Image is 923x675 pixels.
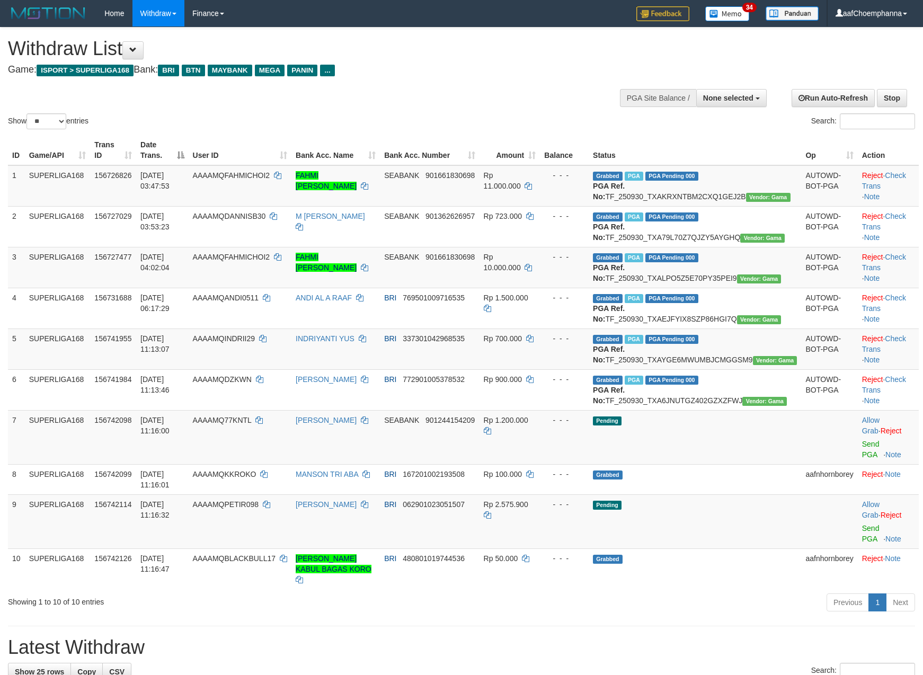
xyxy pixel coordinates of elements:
[8,165,25,207] td: 1
[208,65,252,76] span: MAYBANK
[8,369,25,410] td: 6
[403,500,465,509] span: Copy 062901023051507 to clipboard
[8,5,88,21] img: MOTION_logo.png
[645,294,698,303] span: PGA Pending
[589,165,801,207] td: TF_250930_TXAKRXNTBM2CXQ1GEJ2B
[645,172,698,181] span: PGA Pending
[8,548,25,589] td: 10
[484,171,521,190] span: Rp 11.000.000
[8,206,25,247] td: 2
[858,288,919,328] td: · ·
[864,396,880,405] a: Note
[320,65,334,76] span: ...
[193,416,252,424] span: AAAAMQ77KNTL
[403,554,465,563] span: Copy 480801019744536 to clipboard
[858,464,919,494] td: ·
[384,470,396,478] span: BRI
[544,374,584,385] div: - - -
[140,294,170,313] span: [DATE] 06:17:29
[8,38,605,59] h1: Withdraw List
[620,89,696,107] div: PGA Site Balance /
[403,294,465,302] span: Copy 769501009716535 to clipboard
[25,135,91,165] th: Game/API: activate to sort column ascending
[140,470,170,489] span: [DATE] 11:16:01
[881,511,902,519] a: Reject
[589,328,801,369] td: TF_250930_TXAYGE6MWUMBJCMGGSM9
[403,470,465,478] span: Copy 167201002193508 to clipboard
[801,165,857,207] td: AUTOWD-BOT-PGA
[862,212,883,220] a: Reject
[136,135,189,165] th: Date Trans.: activate to sort column descending
[182,65,205,76] span: BTN
[589,369,801,410] td: TF_250930_TXA6JNUTGZ402GZXZFWJ
[255,65,285,76] span: MEGA
[25,165,91,207] td: SUPERLIGA168
[8,494,25,548] td: 9
[858,135,919,165] th: Action
[593,172,623,181] span: Grabbed
[862,171,883,180] a: Reject
[696,89,767,107] button: None selected
[862,171,906,190] a: Check Trans
[94,500,131,509] span: 156742114
[8,65,605,75] h4: Game: Bank:
[484,500,528,509] span: Rp 2.575.900
[625,294,643,303] span: Marked by aafromsomean
[484,416,528,424] span: Rp 1.200.000
[544,292,584,303] div: - - -
[801,548,857,589] td: aafnhornborey
[296,416,357,424] a: [PERSON_NAME]
[862,294,883,302] a: Reject
[484,375,522,384] span: Rp 900.000
[25,464,91,494] td: SUPERLIGA168
[8,637,915,658] h1: Latest Withdraw
[827,593,869,611] a: Previous
[862,212,906,231] a: Check Trans
[766,6,819,21] img: panduan.png
[625,253,643,262] span: Marked by aafandaneth
[140,171,170,190] span: [DATE] 03:47:53
[862,334,906,353] a: Check Trans
[792,89,875,107] a: Run Auto-Refresh
[425,253,475,261] span: Copy 901661830698 to clipboard
[645,212,698,221] span: PGA Pending
[740,234,785,243] span: Vendor URL: https://trx31.1velocity.biz
[593,253,623,262] span: Grabbed
[484,212,522,220] span: Rp 723.000
[625,376,643,385] span: Marked by aafheankoy
[742,397,787,406] span: Vendor URL: https://trx31.1velocity.biz
[140,416,170,435] span: [DATE] 11:16:00
[593,335,623,344] span: Grabbed
[480,135,540,165] th: Amount: activate to sort column ascending
[140,253,170,272] span: [DATE] 04:02:04
[703,94,753,102] span: None selected
[384,554,396,563] span: BRI
[384,171,419,180] span: SEABANK
[296,294,352,302] a: ANDI AL A RAAF
[862,416,881,435] span: ·
[94,294,131,302] span: 156731688
[296,212,365,220] a: M [PERSON_NAME]
[593,376,623,385] span: Grabbed
[737,315,782,324] span: Vendor URL: https://trx31.1velocity.biz
[25,548,91,589] td: SUPERLIGA168
[593,223,625,242] b: PGA Ref. No:
[862,375,883,384] a: Reject
[193,334,255,343] span: AAAAMQINDRII29
[593,386,625,405] b: PGA Ref. No:
[94,253,131,261] span: 156727477
[384,375,396,384] span: BRI
[737,274,782,283] span: Vendor URL: https://trx31.1velocity.biz
[384,253,419,261] span: SEABANK
[593,501,622,510] span: Pending
[593,182,625,201] b: PGA Ref. No:
[858,548,919,589] td: ·
[484,334,522,343] span: Rp 700.000
[384,500,396,509] span: BRI
[593,263,625,282] b: PGA Ref. No:
[37,65,134,76] span: ISPORT > SUPERLIGA168
[705,6,750,21] img: Button%20Memo.svg
[862,253,883,261] a: Reject
[484,294,528,302] span: Rp 1.500.000
[885,535,901,543] a: Note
